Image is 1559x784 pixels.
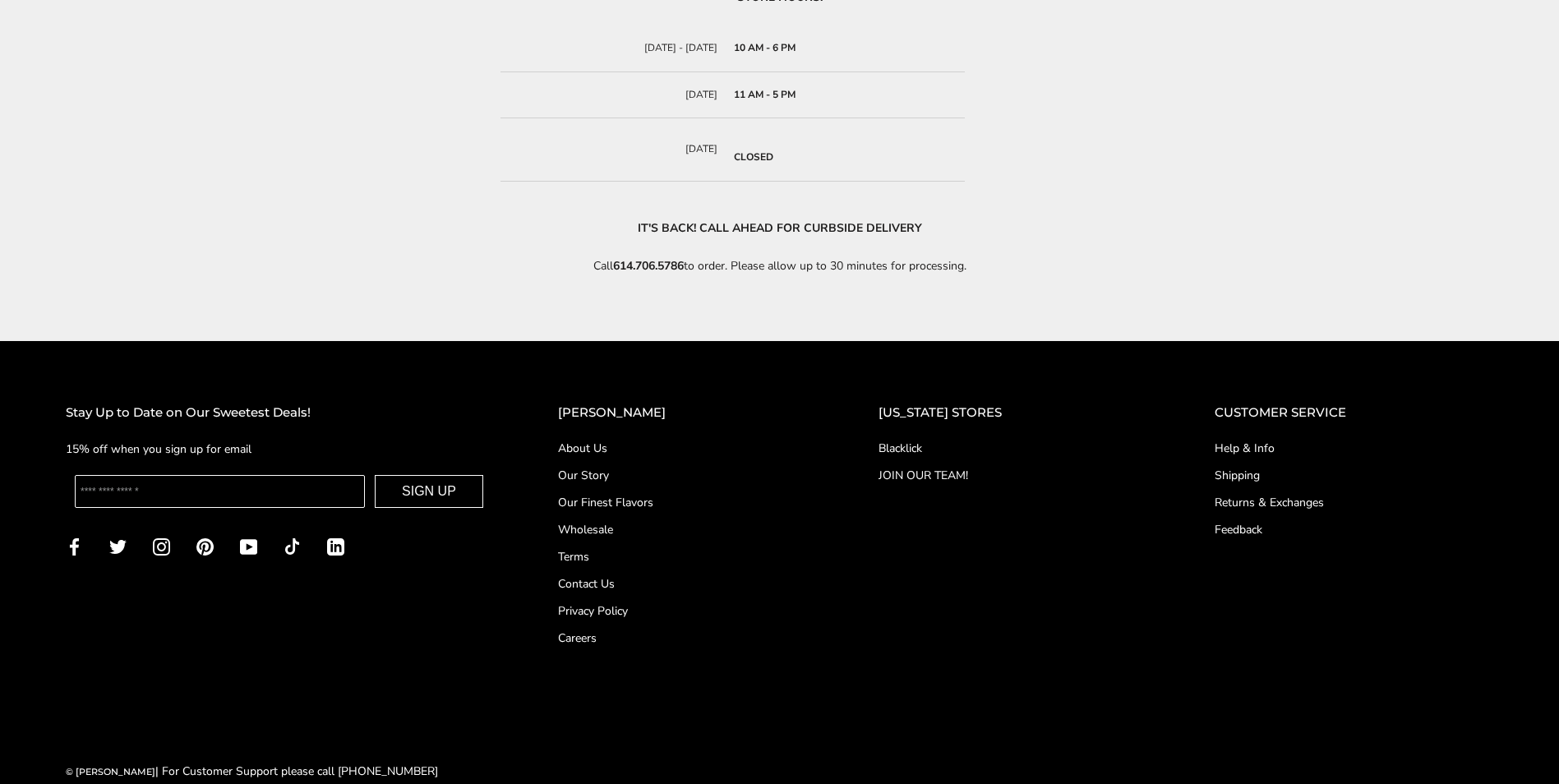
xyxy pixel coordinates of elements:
[66,766,155,777] a: © [PERSON_NAME]
[66,440,492,459] p: 15% off when you sign up for email
[1215,403,1493,423] h2: CUSTOMER SERVICE
[558,602,813,620] a: Privacy Policy
[75,475,365,508] input: Enter your email
[327,537,344,556] a: LinkedIn
[66,762,438,781] div: | For Customer Support please call [PHONE_NUMBER]
[500,118,726,182] td: [DATE]
[1215,467,1493,484] a: Shipping
[879,440,1149,457] a: Blacklick
[734,41,796,54] strong: 10 AM - 6 PM
[734,88,796,101] b: 11 AM - 5 PM
[1215,521,1493,538] a: Feedback
[558,494,813,511] a: Our Finest Flavors
[613,258,684,274] strong: 614.706.5786
[558,467,813,484] a: Our Story
[500,256,1059,275] p: Call to order. Please allow up to 30 minutes for processing.
[375,475,483,508] button: SIGN UP
[734,150,773,164] strong: CLOSED
[879,467,1149,484] a: JOIN OUR TEAM!
[558,521,813,538] a: Wholesale
[558,575,813,593] a: Contact Us
[13,722,170,771] iframe: Sign Up via Text for Offers
[1215,494,1493,511] a: Returns & Exchanges
[558,548,813,565] a: Terms
[66,537,83,556] a: Facebook
[240,537,257,556] a: YouTube
[644,41,717,54] span: [DATE] - [DATE]
[500,72,726,119] td: [DATE]
[558,630,813,647] a: Careers
[879,403,1149,423] h2: [US_STATE] STORES
[284,537,301,556] a: TikTok
[196,537,214,556] a: Pinterest
[558,403,813,423] h2: [PERSON_NAME]
[1215,440,1493,457] a: Help & Info
[638,220,922,236] strong: IT'S BACK! CALL AHEAD FOR CURBSIDE DELIVERY
[153,537,170,556] a: Instagram
[109,537,127,556] a: Twitter
[66,403,492,423] h2: Stay Up to Date on Our Sweetest Deals!
[558,440,813,457] a: About Us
